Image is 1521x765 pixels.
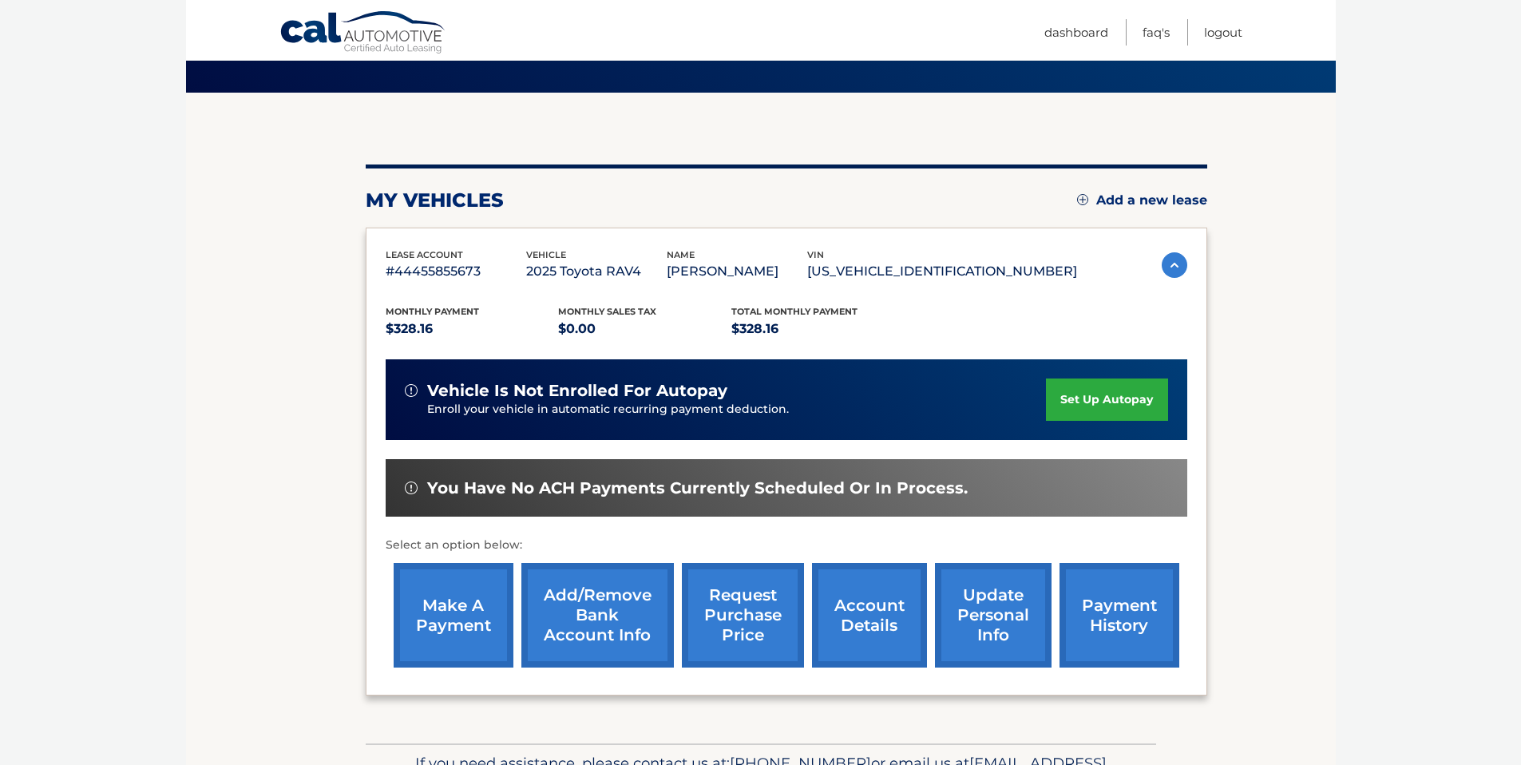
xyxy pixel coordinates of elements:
[1204,19,1242,46] a: Logout
[812,563,927,668] a: account details
[935,563,1052,668] a: update personal info
[1046,379,1167,421] a: set up autopay
[1044,19,1108,46] a: Dashboard
[386,318,559,340] p: $328.16
[667,260,807,283] p: [PERSON_NAME]
[807,260,1077,283] p: [US_VEHICLE_IDENTIFICATION_NUMBER]
[526,260,667,283] p: 2025 Toyota RAV4
[386,306,479,317] span: Monthly Payment
[427,381,727,401] span: vehicle is not enrolled for autopay
[807,249,824,260] span: vin
[405,384,418,397] img: alert-white.svg
[1077,192,1207,208] a: Add a new lease
[386,249,463,260] span: lease account
[558,306,656,317] span: Monthly sales Tax
[1162,252,1187,278] img: accordion-active.svg
[405,482,418,494] img: alert-white.svg
[427,478,968,498] span: You have no ACH payments currently scheduled or in process.
[1060,563,1179,668] a: payment history
[526,249,566,260] span: vehicle
[366,188,504,212] h2: my vehicles
[682,563,804,668] a: request purchase price
[386,260,526,283] p: #44455855673
[279,10,447,57] a: Cal Automotive
[521,563,674,668] a: Add/Remove bank account info
[386,536,1187,555] p: Select an option below:
[558,318,731,340] p: $0.00
[1143,19,1170,46] a: FAQ's
[427,401,1047,418] p: Enroll your vehicle in automatic recurring payment deduction.
[667,249,695,260] span: name
[1077,194,1088,205] img: add.svg
[731,306,858,317] span: Total Monthly Payment
[394,563,513,668] a: make a payment
[731,318,905,340] p: $328.16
